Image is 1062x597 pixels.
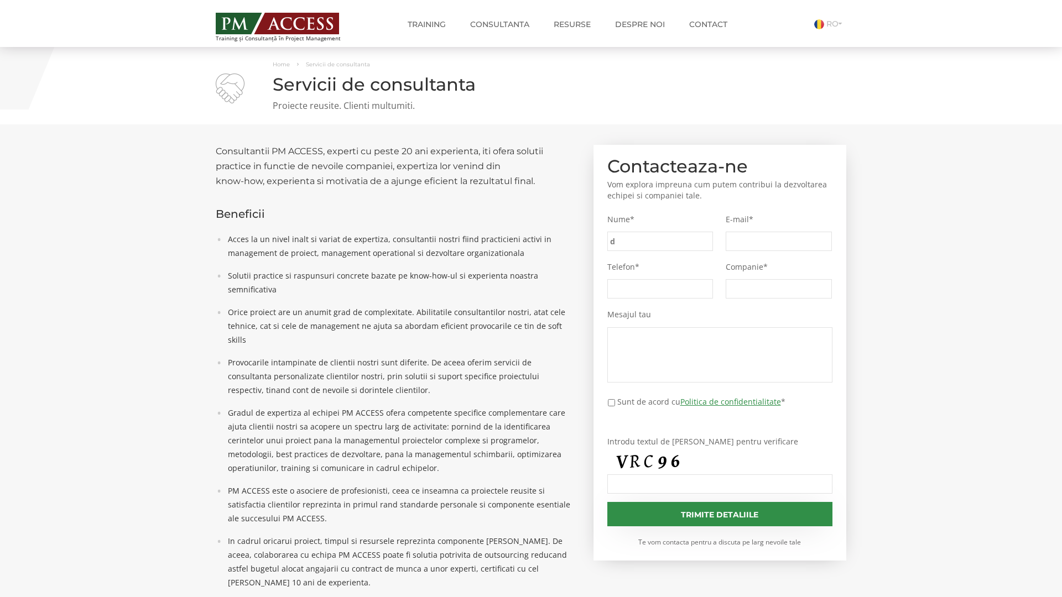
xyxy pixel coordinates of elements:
[607,437,833,447] label: Introdu textul de [PERSON_NAME] pentru verificare
[607,262,714,272] label: Telefon
[216,9,361,41] a: Training și Consultanță în Project Management
[607,13,673,35] a: Despre noi
[607,310,833,320] label: Mesajul tau
[814,19,824,29] img: Romana
[273,61,290,68] a: Home
[545,13,599,35] a: Resurse
[306,61,370,68] span: Servicii de consultanta
[617,396,785,407] label: Sunt de acord cu *
[607,537,833,547] small: Te vom contacta pentru a discuta pe larg nevoile tale
[681,13,736,35] a: Contact
[607,214,714,224] label: Nume
[607,502,833,526] input: Trimite detaliile
[216,13,339,34] img: PM ACCESS - Echipa traineri si consultanti certificati PMP: Narciss Popescu, Mihai Olaru, Monica ...
[216,74,244,103] img: Servicii de consultanta
[222,232,577,260] li: Acces la un nivel inalt si variat de expertiza, consultantii nostri fiind practicieni activi in m...
[222,355,577,397] li: Provocarile intampinate de clientii nostri sunt diferite. De aceea oferim servicii de consultanta...
[607,159,833,174] h2: Contacteaza-ne
[222,484,577,525] li: PM ACCESS este o asociere de profesionisti, ceea ce inseamna ca proiectele reusite si satisfactia...
[216,35,361,41] span: Training și Consultanță în Project Management
[216,208,577,220] h3: Beneficii
[607,179,833,201] p: Vom explora impreuna cum putem contribui la dezvoltarea echipei si companiei tale.
[216,144,577,188] h2: Consultantii PM ACCESS, experti cu peste 20 ani experienta, iti ofera solutii practice in functie...
[814,19,846,29] a: RO
[222,305,577,347] li: Orice proiect are un anumit grad de complexitate. Abilitatile consultantilor nostri, atat cele te...
[680,396,781,407] a: Politica de confidentialitate
[216,99,846,112] p: Proiecte reusite. Clienti multumiti.
[726,214,832,224] label: E-mail
[726,262,832,272] label: Companie
[222,406,577,475] li: Gradul de expertiza al echipei PM ACCESS ofera competente specifice complementare care ajuta clie...
[222,534,577,589] li: In cadrul oricarui proiect, timpul si resursele reprezinta componente [PERSON_NAME]. De aceea, co...
[222,269,577,296] li: Solutii practice si raspunsuri concrete bazate pe know-how-ul si experienta noastra semnificativa
[399,13,454,35] a: Training
[216,75,846,94] h1: Servicii de consultanta
[462,13,538,35] a: Consultanta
